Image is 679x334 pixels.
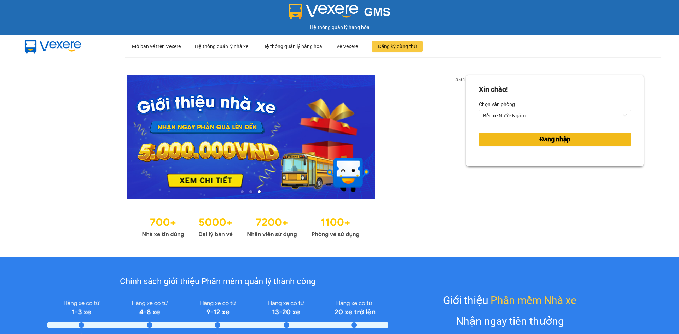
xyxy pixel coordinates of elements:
[364,5,390,18] span: GMS
[372,41,423,52] button: Đăng ký dùng thử
[479,84,508,95] div: Xin chào!
[249,190,252,193] li: slide item 2
[483,110,627,121] span: Bến xe Nước Ngầm
[195,35,248,58] div: Hệ thống quản lý nhà xe
[443,292,576,309] div: Giới thiệu
[454,75,466,84] p: 3 of 3
[258,190,261,193] li: slide item 3
[2,23,677,31] div: Hệ thống quản lý hàng hóa
[456,313,564,329] div: Nhận ngay tiền thưởng
[456,75,466,199] button: next slide / item
[18,35,88,58] img: mbUUG5Q.png
[539,134,570,144] span: Đăng nhập
[336,35,358,58] div: Về Vexere
[142,213,360,240] img: Statistics.png
[491,292,576,309] span: Phần mềm Nhà xe
[262,35,322,58] div: Hệ thống quản lý hàng hoá
[132,35,181,58] div: Mở bán vé trên Vexere
[241,190,244,193] li: slide item 1
[47,275,388,288] div: Chính sách giới thiệu Phần mềm quản lý thành công
[479,133,631,146] button: Đăng nhập
[289,4,359,19] img: logo 2
[479,99,515,110] label: Chọn văn phòng
[35,75,45,199] button: previous slide / item
[289,11,391,16] a: GMS
[378,42,417,50] span: Đăng ký dùng thử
